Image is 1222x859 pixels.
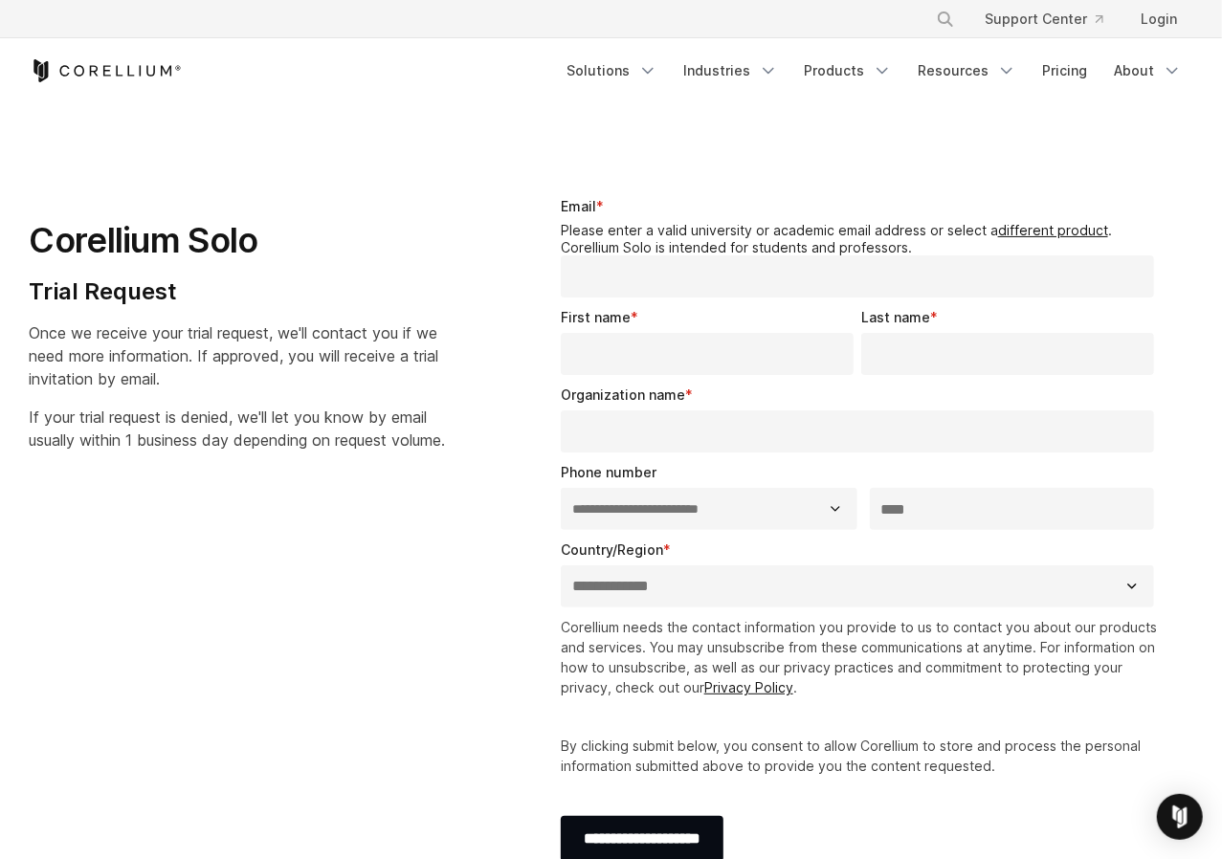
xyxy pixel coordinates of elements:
a: Support Center [970,2,1119,36]
span: Organization name [561,386,685,403]
span: Phone number [561,464,656,480]
span: If your trial request is denied, we'll let you know by email usually within 1 business day depend... [30,407,446,450]
a: Solutions [556,54,669,88]
span: Once we receive your trial request, we'll contact you if we need more information. If approved, y... [30,323,439,388]
h1: Corellium Solo [30,219,446,262]
div: Navigation Menu [556,54,1193,88]
h4: Trial Request [30,277,446,306]
a: Pricing [1032,54,1100,88]
a: Corellium Home [30,59,182,82]
a: Resources [907,54,1028,88]
a: Industries [673,54,789,88]
span: Last name [861,309,930,325]
a: different product [998,222,1108,238]
a: Privacy Policy [704,679,793,695]
legend: Please enter a valid university or academic email address or select a . Corellium Solo is intende... [561,222,1163,255]
a: Products [793,54,903,88]
a: Login [1126,2,1193,36]
div: Navigation Menu [913,2,1193,36]
p: Corellium needs the contact information you provide to us to contact you about our products and s... [561,617,1163,697]
p: By clicking submit below, you consent to allow Corellium to store and process the personal inform... [561,736,1163,776]
button: Search [928,2,963,36]
div: Open Intercom Messenger [1157,794,1203,840]
a: About [1103,54,1193,88]
span: Country/Region [561,541,663,558]
span: First name [561,309,631,325]
span: Email [561,198,596,214]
